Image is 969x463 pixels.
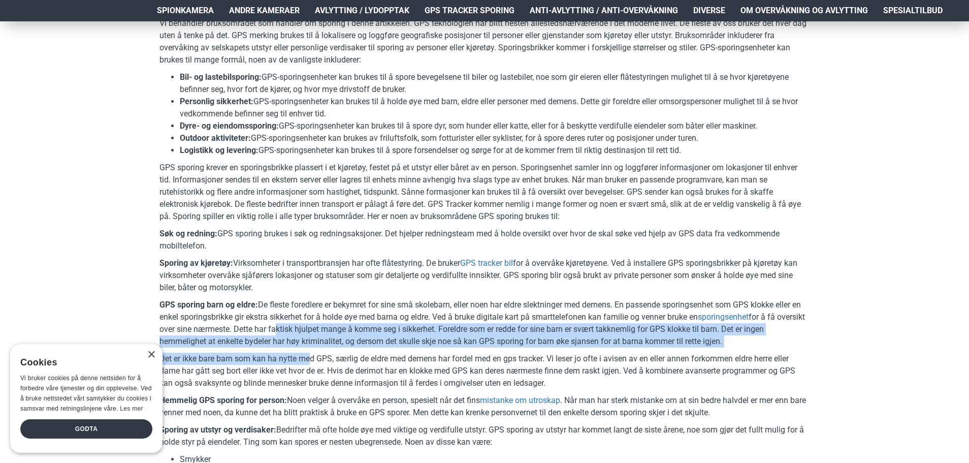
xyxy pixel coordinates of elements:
[20,375,152,412] span: Vi bruker cookies på denne nettsiden for å forbedre våre tjenester og din opplevelse. Ved å bruke...
[180,133,251,143] b: Outdoor aktiviteter:
[180,132,810,144] li: GPS-sporingsenheter kan brukes av friluftsfolk, som fotturister eller syklister, for å spore dere...
[159,394,810,419] p: Noen velger å overvåke en person, spesielt når det fins . Når man har sterk mistanke om at sin be...
[159,257,810,294] p: Virksomheter i transportbransjen har ofte flåtestyring. De bruker for å overvåke kjøretøyene. Ved...
[315,5,409,17] span: Avlytting / Lydopptak
[480,394,560,407] a: mistanke om utroskap
[229,5,300,17] span: Andre kameraer
[159,353,810,389] p: Det er ikke bare barn som kan ha nytte med GPS, særlig de eldre med demens har fordel med en gps ...
[425,5,514,17] span: GPS Tracker Sporing
[883,5,943,17] span: Spesialtilbud
[159,424,810,448] p: Bedrifter må ofte holde øye med viktige og verdifulle utstyr. GPS sporing av utstyr har kommet la...
[159,228,810,252] p: GPS sporing brukes i søk og redningsaksjoner. Det hjelper redningsteam med å holde oversikt over ...
[159,395,287,405] strong: Hemmelig GPS sporing for person:
[180,96,810,120] li: GPS-sporingsenheter kan brukes til å holde øye med barn, eldre eller personer med demens. Dette g...
[180,71,810,96] li: GPS-sporingsenheter kan brukes til å spore bevegelsene til biler og lastebiler, noe som gir eiere...
[159,425,276,435] strong: Sporing av utstyr og verdisaker:
[530,5,678,17] span: Anti-avlytting / Anti-overvåkning
[20,352,146,374] div: Cookies
[159,300,258,310] strong: GPS sporing barn og eldre:
[180,121,279,131] b: Dyre- og eiendomssporing:
[693,5,725,17] span: Diverse
[147,351,155,359] div: Close
[120,405,143,412] a: Les mer, opens a new window
[180,145,259,155] b: Logistikk og levering:
[20,419,152,439] div: Godta
[740,5,868,17] span: Om overvåkning og avlytting
[698,311,749,323] a: sporingsenhet
[159,17,810,66] p: Vi behandler bruksområdet som handler om sporing i denne artikkelen. GPS teknologien har blitt ne...
[180,97,253,106] b: Personlig sikkerhet:
[180,120,810,132] li: GPS-sporingsenheter kan brukes til å spore dyr, som hunder eller katte, eller for å beskytte verd...
[159,229,217,238] strong: Søk og redning:
[157,5,214,17] span: Spionkamera
[180,72,262,82] b: Bil- og lastebilsporing:
[180,144,810,157] li: GPS-sporingsenheter kan brukes til å spore forsendelser og sørge for at de kommer frem til riktig...
[460,257,513,269] a: GPS tracker bil
[159,162,810,223] p: GPS sporing krever en sporingsbrikke plassert i et kjøretøy, festet på et utstyr eller båret av e...
[159,299,810,348] p: De fleste foredlere er bekymret for sine små skolebarn, eller noen har eldre slektninger med deme...
[159,258,233,268] strong: Sporing av kjøretøy:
